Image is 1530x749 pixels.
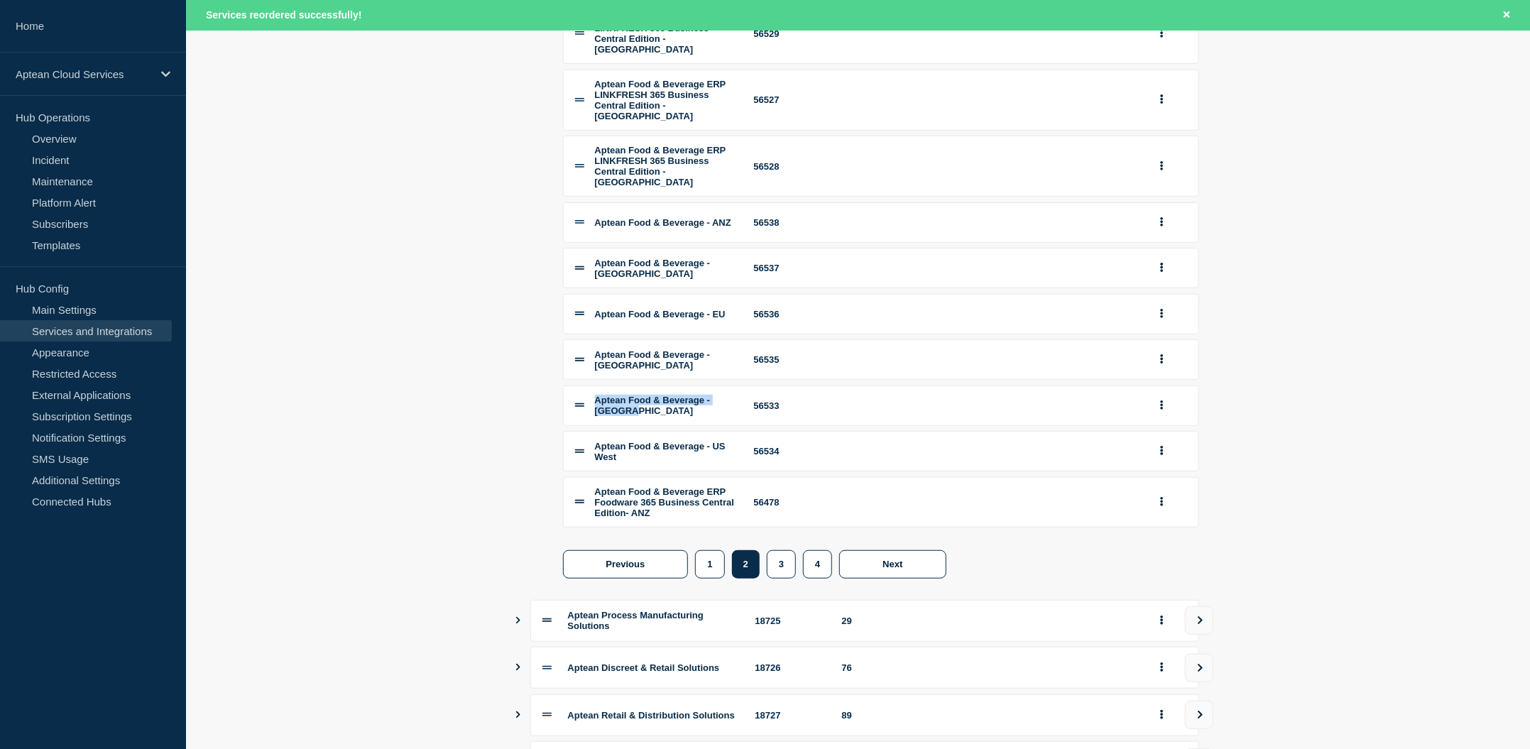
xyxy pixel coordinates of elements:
button: group actions [1153,610,1171,632]
div: 56528 [754,161,825,172]
span: Aptean Food & Beverage ERP Foodware 365 Business Central Edition- ANZ [595,486,735,518]
button: group actions [1153,212,1171,234]
span: Aptean Food & Beverage - EU [595,309,726,319]
button: Close banner [1498,7,1516,23]
div: 56529 [754,28,825,39]
button: group actions [1153,349,1171,371]
span: Aptean Discreet & Retail Solutions [568,662,720,673]
button: group actions [1153,395,1171,417]
span: Aptean Food & Beverage - ANZ [595,217,731,228]
span: Aptean Food & Beverage - [GEOGRAPHIC_DATA] [595,258,711,279]
button: Show services [515,694,522,736]
div: 56535 [754,354,825,365]
button: view group [1185,701,1213,729]
button: group actions [1153,303,1171,325]
button: group actions [1153,657,1171,679]
span: Aptean Food & Beverage ERP LINKFRESH 365 Business Central Edition - [GEOGRAPHIC_DATA] [595,79,726,121]
div: 29 [842,616,1136,626]
span: Previous [606,559,645,569]
button: Show services [515,600,522,642]
div: 18726 [755,662,825,673]
button: Next [839,550,946,579]
button: 4 [803,550,832,579]
div: 56538 [754,217,825,228]
div: 56536 [754,309,825,319]
button: group actions [1153,440,1171,462]
button: group actions [1153,704,1171,726]
button: group actions [1153,23,1171,45]
span: Next [883,559,902,569]
div: 18725 [755,616,825,626]
span: Services reordered successfully! [206,9,361,21]
button: view group [1185,654,1213,682]
button: view group [1185,606,1213,635]
div: 89 [842,710,1136,721]
button: group actions [1153,491,1171,513]
p: Aptean Cloud Services [16,68,152,80]
div: 56478 [754,497,825,508]
div: 18727 [755,710,825,721]
button: group actions [1153,155,1171,177]
div: 56527 [754,94,825,105]
span: Aptean Food & Beverage - [GEOGRAPHIC_DATA] [595,395,711,416]
span: Aptean Food & Beverage - US West [595,441,726,462]
span: Aptean Retail & Distribution Solutions [568,710,735,721]
div: 56533 [754,400,825,411]
button: Previous [563,550,689,579]
span: Aptean Food & Beverage ERP LINKFRESH 365 Business Central Edition - [GEOGRAPHIC_DATA] [595,12,726,55]
div: 56537 [754,263,825,273]
button: 1 [695,550,724,579]
span: Aptean Process Manufacturing Solutions [568,610,704,631]
div: 56534 [754,446,825,456]
span: Aptean Food & Beverage - [GEOGRAPHIC_DATA] [595,349,711,371]
button: 3 [767,550,796,579]
span: Aptean Food & Beverage ERP LINKFRESH 365 Business Central Edition - [GEOGRAPHIC_DATA] [595,145,726,187]
div: 76 [842,662,1136,673]
button: group actions [1153,257,1171,279]
button: Show services [515,647,522,689]
button: 2 [732,550,760,579]
button: group actions [1153,89,1171,111]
